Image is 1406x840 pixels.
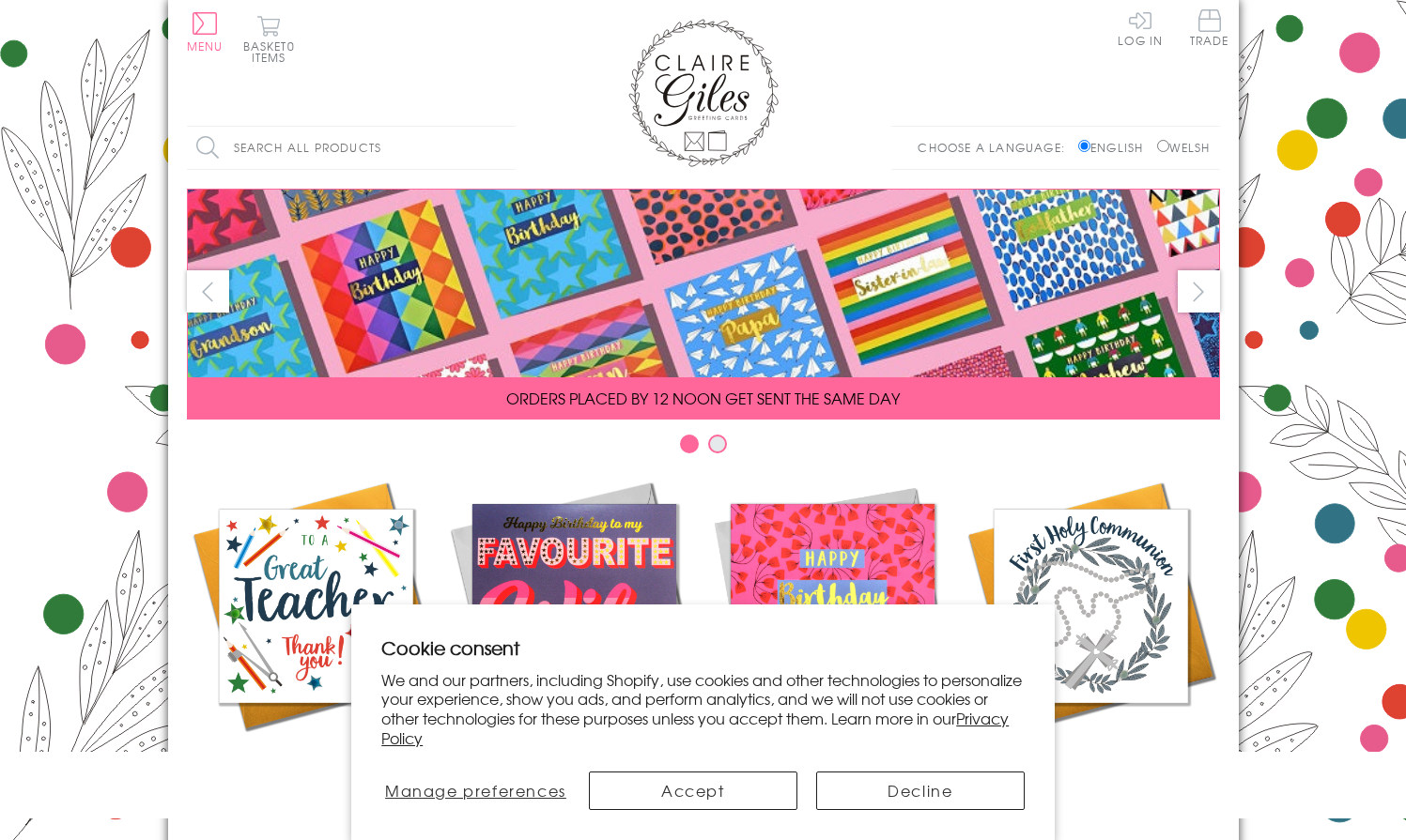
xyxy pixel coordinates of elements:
label: Welsh [1157,139,1211,156]
button: Accept [589,771,797,810]
a: Log In [1118,9,1163,46]
label: English [1078,139,1152,156]
a: Communion and Confirmation [962,477,1220,794]
a: Academic [187,477,445,771]
span: ORDERS PLACED BY 12 NOON GET SENT THE SAME DAY [506,387,900,409]
button: next [1178,270,1220,313]
a: New Releases [445,477,703,771]
div: Carousel Pagination [187,434,1220,463]
span: Manage preferences [385,779,566,802]
span: 0 items [252,38,295,66]
button: prev [187,270,229,313]
img: Claire Giles Greetings Cards [628,19,779,167]
span: Menu [187,38,224,54]
p: Choose a language: [918,139,1074,156]
button: Menu [187,12,224,52]
input: Search [497,127,516,169]
input: Welsh [1157,140,1169,152]
button: Decline [816,771,1025,810]
button: Basket0 items [243,15,295,63]
a: Trade [1190,9,1229,50]
span: Academic [268,749,364,771]
h2: Cookie consent [381,634,1025,661]
span: Trade [1190,9,1229,46]
span: Communion and Confirmation [1011,749,1170,794]
p: We and our partners, including Shopify, use cookies and other technologies to personalize your ex... [381,670,1025,748]
button: Carousel Page 1 (Current Slide) [680,435,699,453]
button: Manage preferences [381,771,569,810]
button: Carousel Page 2 [708,435,727,453]
input: Search all products [187,127,516,169]
input: English [1078,140,1090,152]
a: Privacy Policy [381,707,1009,749]
a: Birthdays [703,477,962,771]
